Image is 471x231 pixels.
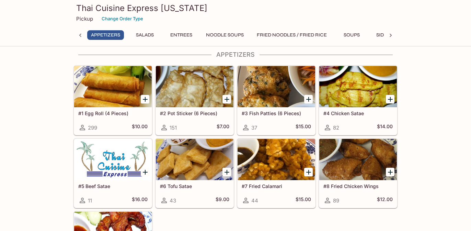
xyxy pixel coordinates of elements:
[217,123,229,132] h5: $7.00
[170,124,177,131] span: 151
[242,183,311,189] h5: #7 Fried Calamari
[74,66,152,135] a: #1 Egg Roll (4 Pieces)299$10.00
[74,66,152,107] div: #1 Egg Roll (4 Pieces)
[78,183,148,189] h5: #5 Beef Satae
[333,124,339,131] span: 82
[74,139,152,208] a: #5 Beef Satae11$16.00
[238,139,315,180] div: #7 Fried Calamari
[251,124,257,131] span: 37
[170,197,176,204] span: 43
[304,168,313,176] button: Add #7 Fried Calamari
[216,196,229,205] h5: $9.00
[73,51,398,58] h4: Appetizers
[88,197,92,204] span: 11
[386,168,394,176] button: Add #8 Fried Chicken Wings
[323,183,393,189] h5: #8 Fried Chicken Wings
[304,95,313,103] button: Add #3 Fish Patties (6 Pieces)
[251,197,258,204] span: 44
[87,30,124,40] button: Appetizers
[160,183,229,189] h5: #6 Tofu Satae
[237,139,315,208] a: #7 Fried Calamari44$15.00
[253,30,331,40] button: Fried Noodles / Fried Rice
[156,139,233,180] div: #6 Tofu Satae
[238,66,315,107] div: #3 Fish Patties (6 Pieces)
[319,139,397,180] div: #8 Fried Chicken Wings
[296,196,311,205] h5: $15.00
[132,123,148,132] h5: $10.00
[156,139,234,208] a: #6 Tofu Satae43$9.00
[222,168,231,176] button: Add #6 Tofu Satae
[132,196,148,205] h5: $16.00
[333,197,339,204] span: 89
[386,95,394,103] button: Add #4 Chicken Satae
[336,30,367,40] button: Soups
[242,110,311,116] h5: #3 Fish Patties (6 Pieces)
[156,66,234,135] a: #2 Pot Sticker (6 Pieces)151$7.00
[141,168,149,176] button: Add #5 Beef Satae
[372,30,409,40] button: Side Order
[319,139,397,208] a: #8 Fried Chicken Wings89$12.00
[323,110,393,116] h5: #4 Chicken Satae
[76,3,395,13] h3: Thai Cuisine Express [US_STATE]
[319,66,397,135] a: #4 Chicken Satae82$14.00
[222,95,231,103] button: Add #2 Pot Sticker (6 Pieces)
[202,30,248,40] button: Noodle Soups
[76,15,93,22] p: Pickup
[141,95,149,103] button: Add #1 Egg Roll (4 Pieces)
[160,110,229,116] h5: #2 Pot Sticker (6 Pieces)
[166,30,197,40] button: Entrees
[237,66,315,135] a: #3 Fish Patties (6 Pieces)37$15.00
[74,139,152,180] div: #5 Beef Satae
[377,196,393,205] h5: $12.00
[319,66,397,107] div: #4 Chicken Satae
[156,66,233,107] div: #2 Pot Sticker (6 Pieces)
[296,123,311,132] h5: $15.00
[78,110,148,116] h5: #1 Egg Roll (4 Pieces)
[88,124,97,131] span: 299
[129,30,160,40] button: Salads
[99,13,146,24] button: Change Order Type
[377,123,393,132] h5: $14.00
